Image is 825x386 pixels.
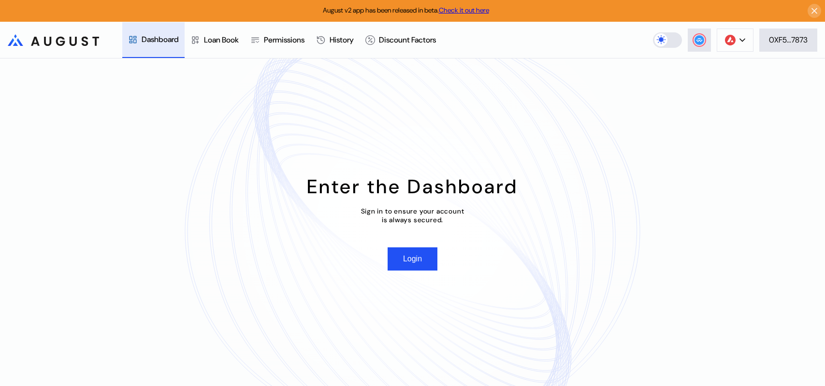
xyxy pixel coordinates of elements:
[439,6,489,14] a: Check it out here
[379,35,436,45] div: Discount Factors
[245,22,310,58] a: Permissions
[323,6,489,14] span: August v2 app has been released in beta.
[330,35,354,45] div: History
[759,29,817,52] button: 0XF5...7873
[264,35,304,45] div: Permissions
[388,247,437,271] button: Login
[725,35,736,45] img: chain logo
[360,22,442,58] a: Discount Factors
[310,22,360,58] a: History
[185,22,245,58] a: Loan Book
[361,207,464,224] div: Sign in to ensure your account is always secured.
[204,35,239,45] div: Loan Book
[142,34,179,44] div: Dashboard
[122,22,185,58] a: Dashboard
[769,35,808,45] div: 0XF5...7873
[717,29,753,52] button: chain logo
[307,174,518,199] div: Enter the Dashboard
